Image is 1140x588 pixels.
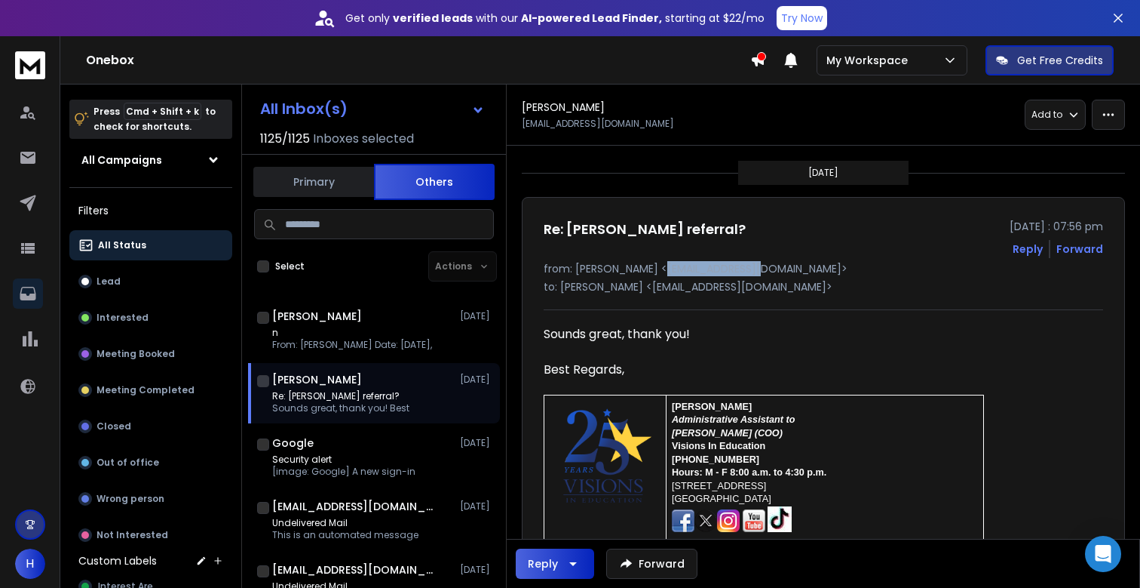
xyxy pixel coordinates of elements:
[260,130,310,148] span: 1125 / 1125
[97,276,121,288] p: Lead
[97,420,131,433] p: Closed
[789,414,795,425] i: o
[672,414,685,425] span: Ad
[672,428,783,439] i: [PERSON_NAME] (COO)
[260,101,348,116] h1: All Inbox(s)
[672,441,765,451] span: Visions In Education
[1013,242,1043,257] button: Reply
[460,310,494,322] p: [DATE]
[81,152,162,168] h1: All Campaigns
[272,529,418,541] p: This is an automated message
[685,414,789,425] span: ministrative Assistant t
[1056,242,1103,257] div: Forward
[374,164,495,200] button: Others
[544,279,1103,294] p: to: [PERSON_NAME] <[EMAIL_ADDRESS][DOMAIN_NAME]>
[460,500,494,513] p: [DATE]
[272,339,432,351] p: From: [PERSON_NAME] Date: [DATE],
[97,493,164,505] p: Wrong person
[272,372,362,387] h1: [PERSON_NAME]
[777,6,827,30] button: Try Now
[248,94,497,124] button: All Inbox(s)
[272,327,432,339] p: n
[544,219,746,240] h1: Re: [PERSON_NAME] referral?
[694,509,717,532] img: AD_4nXfR-edntJtcd3FDU0XgYrYx-kejVR7t__07sFYydVmmU49-9iKb6aEeCw5T0FIBpDt5hjXhfvllzVzEMwRyP9UKoiEE9...
[516,549,594,579] button: Reply
[781,11,823,26] p: Try Now
[97,348,175,360] p: Meeting Booked
[253,165,374,199] button: Primary
[97,457,159,469] p: Out of office
[97,529,168,541] p: Not Interested
[272,499,438,514] h1: [EMAIL_ADDRESS][DOMAIN_NAME]
[345,11,765,26] p: Get only with our starting at $22/mo
[522,118,674,130] p: [EMAIL_ADDRESS][DOMAIN_NAME]
[544,325,984,343] div: Sounds great, thank you!
[717,509,740,532] img: AD_4nXdAlpcKsPT6lTMatAb_UZ1JiPp4IKqdOT5H_tcx20ZdOPzisuz4b4c83m_GGq0vIq63Dzq4nyCgiadPP6KKK0nqBeNOR...
[69,200,232,221] h3: Filters
[743,509,765,532] img: AD_4nXduJYd2VyvaWU6lUqGL0T_F9SoS3086vMXrXXzbE_EdE4_BYauCsGIYsg8Fq9vfKBH8TKZavxYXg_AWtupfi35BlCs9M...
[98,239,146,251] p: All Status
[672,402,752,412] span: [PERSON_NAME]
[69,448,232,478] button: Out of office
[69,266,232,297] button: Lead
[544,362,984,378] p: Best Regards,
[672,494,771,504] span: [GEOGRAPHIC_DATA]
[69,339,232,369] button: Meeting Booked
[275,260,305,272] label: Select
[808,167,838,179] p: [DATE]
[544,261,1103,276] p: from: [PERSON_NAME] <[EMAIL_ADDRESS][DOMAIN_NAME]>
[69,230,232,260] button: All Status
[272,466,415,478] p: [image: Google] A new sign-in
[69,484,232,514] button: Wrong person
[124,103,201,120] span: Cmd + Shift + k
[460,374,494,386] p: [DATE]
[272,390,409,402] p: Re: [PERSON_NAME] referral?
[826,53,914,68] p: My Workspace
[272,562,438,577] h1: [EMAIL_ADDRESS][DOMAIN_NAME]
[15,51,45,79] img: logo
[69,375,232,405] button: Meeting Completed
[272,402,409,414] p: Sounds great, thank you! Best
[272,309,362,324] h1: [PERSON_NAME]
[1010,219,1103,234] p: [DATE] : 07:56 pm
[550,401,661,513] img: AD_4nXcWjzBXq-odH5XM0Qtc33mDc2ViuziRmvIRHO7BfliWKJdi0_ShnMwto5k2cwuycoghLigooWaMn-39IHYANzrncF9u9...
[528,556,558,571] div: Reply
[15,549,45,579] button: H
[460,564,494,576] p: [DATE]
[86,51,750,69] h1: Onebox
[69,145,232,175] button: All Campaigns
[97,312,149,324] p: Interested
[522,100,605,115] h1: [PERSON_NAME]
[672,481,766,491] span: [STREET_ADDRESS]
[1031,109,1062,121] p: Add to
[768,506,792,532] img: AD_4nXd3rNLMRkaAXVnInlLM8ptuJmlqUxUiSoFoZk8HvRjEUk5TrLw3AGUJqW_NoMaGU-BPXBdO-Y_yYUAGQj6-MXEpxvdeR...
[272,454,415,466] p: Security alert
[93,104,216,134] p: Press to check for shortcuts.
[460,437,494,449] p: [DATE]
[521,11,662,26] strong: AI-powered Lead Finder,
[272,517,418,529] p: Undelivered Mail
[672,454,759,465] span: [PHONE_NUMBER]
[1085,536,1121,572] div: Open Intercom Messenger
[69,303,232,333] button: Interested
[69,411,232,442] button: Closed
[272,436,314,451] h1: Google
[672,509,694,532] img: AD_4nXcMAFESMWbDISwStc9Ixo5YVelqqZ0bVVaNHXShp1nbWAL2Kqh0Qb7BHOKRDI4Sri3FtEgAX1YGPtCFXt0_BT6v0CupV...
[78,553,157,568] h3: Custom Labels
[672,467,826,478] span: Hours: M - F 8:00 a.m. to 4:30 p.m.
[606,549,697,579] button: Forward
[97,384,195,396] p: Meeting Completed
[69,520,232,550] button: Not Interested
[1017,53,1103,68] p: Get Free Credits
[985,45,1114,75] button: Get Free Credits
[393,11,473,26] strong: verified leads
[313,130,414,148] h3: Inboxes selected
